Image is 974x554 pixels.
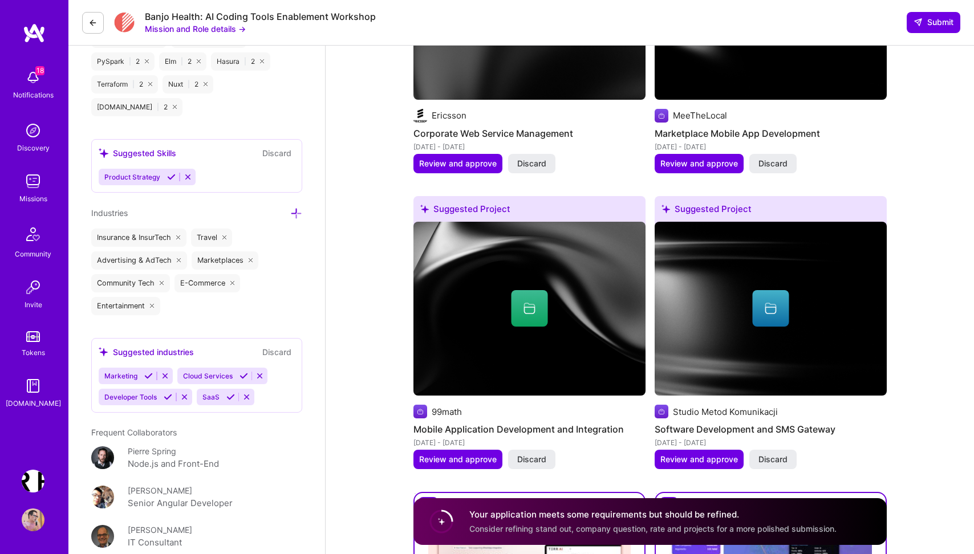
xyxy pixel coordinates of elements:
[177,258,181,263] i: icon Close
[259,345,295,359] button: Discard
[517,158,546,169] span: Discard
[22,470,44,492] img: Terr.ai: Building an Innovative Real Estate Platform
[413,109,427,123] img: Company logo
[749,154,797,173] button: Discard
[164,393,172,401] i: Accept
[91,208,128,218] span: Industries
[114,11,135,34] img: Company Logo
[128,484,192,496] div: [PERSON_NAME]
[91,297,160,315] div: Entertainment
[99,148,108,158] i: icon SuggestedTeams
[159,52,206,71] div: Elm 2
[148,82,152,86] i: icon Close
[19,221,47,248] img: Community
[259,146,295,160] button: Discard
[173,105,177,109] i: icon Close
[183,372,233,380] span: Cloud Services
[132,80,135,89] span: |
[655,154,744,173] button: Review and approve
[104,173,160,181] span: Product Strategy
[211,52,270,71] div: Hasura 2
[204,82,208,86] i: icon Close
[91,445,302,471] a: User AvatarPierre SpringNode.js and Front-End
[191,229,233,247] div: Travel
[6,397,61,409] div: [DOMAIN_NAME]
[197,59,201,63] i: icon Close
[758,158,788,169] span: Discard
[15,248,51,260] div: Community
[222,235,227,240] i: icon Close
[188,80,190,89] span: |
[91,446,114,469] img: User Avatar
[157,103,159,112] span: |
[13,89,54,101] div: Notifications
[161,372,169,380] i: Reject
[17,142,50,154] div: Discovery
[655,405,668,418] img: Company logo
[22,347,45,359] div: Tokens
[413,126,646,141] h4: Corporate Web Service Management
[661,205,670,213] i: icon SuggestedTeams
[419,454,497,465] span: Review and approve
[655,450,744,469] button: Review and approve
[413,141,646,153] div: [DATE] - [DATE]
[25,299,42,311] div: Invite
[413,422,646,437] h4: Mobile Application Development and Integration
[413,154,502,173] button: Review and approve
[655,141,887,153] div: [DATE] - [DATE]
[242,393,251,401] i: Reject
[420,205,429,213] i: icon SuggestedTeams
[129,57,131,66] span: |
[19,470,47,492] a: Terr.ai: Building an Innovative Real Estate Platform
[150,304,155,308] i: icon Close
[226,393,235,401] i: Accept
[104,372,137,380] span: Marketing
[180,393,189,401] i: Reject
[91,525,114,548] img: User Avatar
[128,536,182,549] div: IT Consultant
[673,406,778,418] div: Studio Metod Komunikacji
[660,158,738,169] span: Review and approve
[174,274,241,292] div: E-Commerce
[128,457,219,471] div: Node.js and Front-End
[22,508,44,531] img: User Avatar
[655,196,887,226] div: Suggested Project
[655,437,887,449] div: [DATE] - [DATE]
[91,427,177,437] span: Frequent Collaborators
[91,274,170,292] div: Community Tech
[22,66,44,89] img: bell
[91,524,302,549] a: User Avatar[PERSON_NAME]IT Consultant
[192,251,259,270] div: Marketplaces
[22,374,44,397] img: guide book
[88,18,98,27] i: icon LeftArrowDark
[508,450,555,469] button: Discard
[240,372,248,380] i: Accept
[91,98,182,116] div: [DOMAIN_NAME] 2
[91,251,187,270] div: Advertising & AdTech
[914,17,953,28] span: Submit
[432,406,462,418] div: 99math
[255,372,264,380] i: Reject
[655,222,887,396] img: cover
[655,126,887,141] h4: Marketplace Mobile App Development
[145,59,149,63] i: icon Close
[673,109,727,121] div: MeeTheLocal
[907,12,960,32] button: Submit
[244,57,246,66] span: |
[91,52,155,71] div: PySpark 2
[230,281,235,286] i: icon Close
[145,11,376,23] div: Banjo Health: AI Coding Tools Enablement Workshop
[128,496,233,510] div: Senior Angular Developer
[469,524,837,533] span: Consider refining stand out, company question, rate and projects for a more polished submission.
[26,331,40,342] img: tokens
[22,276,44,299] img: Invite
[160,281,164,286] i: icon Close
[508,154,555,173] button: Discard
[419,158,497,169] span: Review and approve
[22,119,44,142] img: discovery
[749,450,797,469] button: Discard
[167,173,176,181] i: Accept
[660,454,738,465] span: Review and approve
[144,372,153,380] i: Accept
[163,75,213,93] div: Nuxt 2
